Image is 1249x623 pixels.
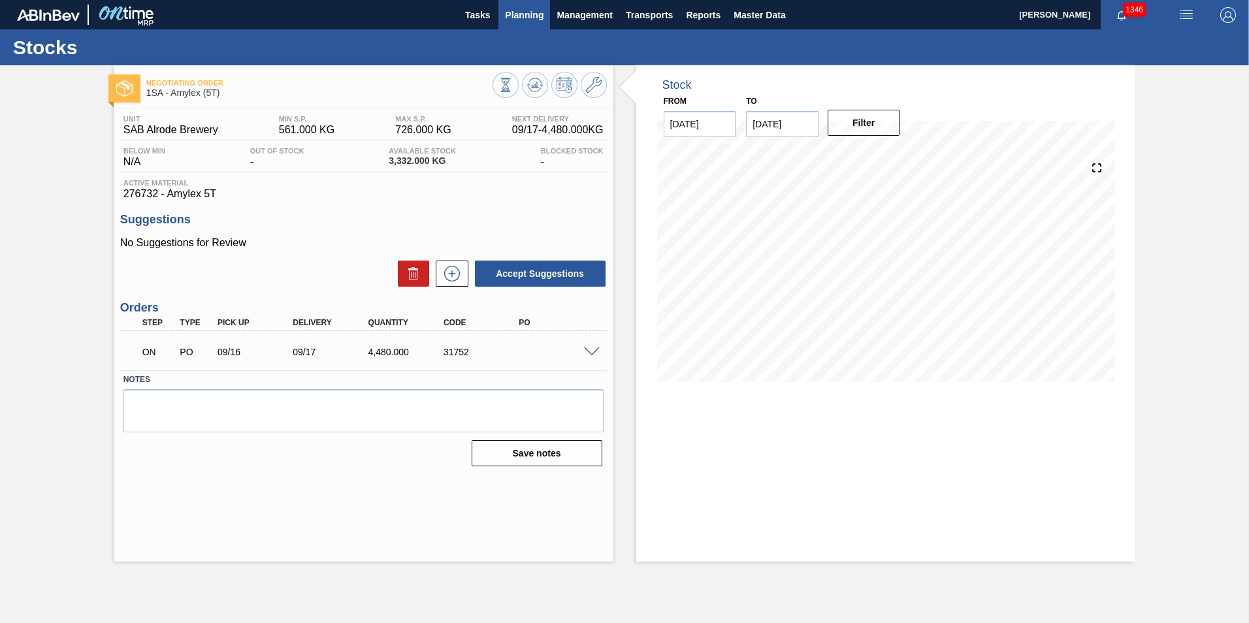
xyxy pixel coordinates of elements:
span: Planning [505,7,543,23]
div: 09/16/2025 [214,347,299,357]
span: Transports [626,7,673,23]
span: Out Of Stock [250,147,304,155]
button: Filter [828,110,900,136]
span: Blocked Stock [541,147,604,155]
p: No Suggestions for Review [120,237,607,249]
div: - [538,147,607,168]
div: Delete Suggestions [391,261,429,287]
span: Reports [686,7,721,23]
div: Delivery [289,318,374,327]
div: Purchase order [176,347,216,357]
span: 726.000 KG [395,124,451,136]
input: mm/dd/yyyy [746,111,819,137]
div: Negotiating Order [139,338,178,366]
span: Management [557,7,613,23]
h3: Suggestions [120,213,607,227]
img: TNhmsLtSVTkK8tSr43FrP2fwEKptu5GPRR3wAAAABJRU5ErkJggg== [17,9,80,21]
span: 276732 - Amylex 5T [123,188,604,200]
span: Below Min [123,147,165,155]
button: Stocks Overview [493,72,519,98]
div: N/A [120,147,169,168]
img: Ícone [116,80,133,97]
div: 31752 [440,347,525,357]
span: Active Material [123,179,604,187]
span: 561.000 KG [279,124,334,136]
span: Unit [123,115,218,123]
span: Available Stock [389,147,456,155]
label: Notes [123,370,604,389]
span: SAB Alrode Brewery [123,124,218,136]
div: Quantity [365,318,449,327]
div: 09/17/2025 [289,347,374,357]
div: Code [440,318,525,327]
div: Accept Suggestions [468,259,607,288]
div: Stock [662,78,692,92]
button: Accept Suggestions [475,261,606,287]
div: Pick up [214,318,299,327]
div: PO [515,318,600,327]
span: 1SA - Amylex (5T) [146,88,493,98]
div: Step [139,318,178,327]
span: Next Delivery [512,115,604,123]
input: mm/dd/yyyy [664,111,736,137]
span: MIN S.P. [279,115,334,123]
h1: Stocks [13,40,245,55]
p: ON [142,347,175,357]
img: userActions [1178,7,1194,23]
button: Save notes [472,440,602,466]
label: From [664,97,687,106]
h3: Orders [120,301,607,315]
img: Logout [1220,7,1236,23]
span: Tasks [463,7,492,23]
div: New suggestion [429,261,468,287]
button: Update Chart [522,72,548,98]
div: - [247,147,308,168]
span: Negotiating Order [146,79,493,87]
span: 1346 [1123,3,1146,17]
span: 09/17 - 4,480.000 KG [512,124,604,136]
div: 4,480.000 [365,347,449,357]
button: Go to Master Data / General [581,72,607,98]
label: to [746,97,756,106]
button: Notifications [1101,6,1143,24]
span: 3,332.000 KG [389,156,456,166]
button: Schedule Inventory [551,72,577,98]
div: Type [176,318,216,327]
span: MAX S.P. [395,115,451,123]
span: Master Data [734,7,785,23]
